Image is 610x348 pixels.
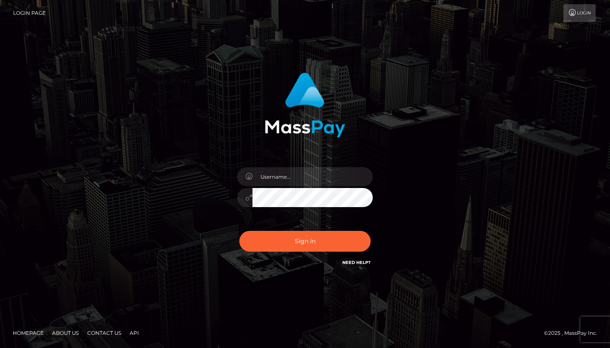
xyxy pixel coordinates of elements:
[84,326,125,340] a: Contact Us
[13,4,46,22] a: Login Page
[9,326,47,340] a: Homepage
[563,4,596,22] a: Login
[265,73,345,138] img: MassPay Login
[49,326,82,340] a: About Us
[239,231,371,252] button: Sign in
[126,326,142,340] a: API
[342,260,371,265] a: Need Help?
[252,167,373,186] input: Username...
[544,328,604,338] div: © 2025 , MassPay Inc.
